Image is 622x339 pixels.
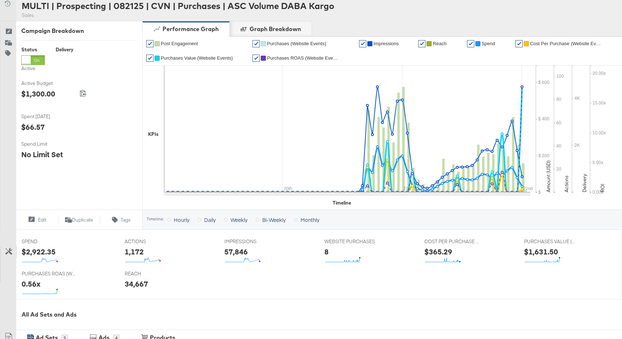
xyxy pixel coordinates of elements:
[58,215,100,224] button: Duplicate
[301,216,319,223] span: Monthly
[433,41,446,46] span: Reach
[21,46,45,53] div: Status
[174,216,189,223] span: Hourly
[16,215,58,224] button: Edit
[252,55,260,62] a: ✔
[262,216,286,223] span: Bi-Weekly
[56,46,73,53] div: Delivery
[22,238,76,245] span: SPEND
[125,238,179,245] span: ACTIONS
[252,40,260,47] a: ✔
[467,40,474,47] a: ✔
[21,122,45,132] div: $66.57
[333,199,351,206] div: Timeline
[125,279,148,289] div: 34,667
[161,41,198,46] span: Post Engagement
[21,27,137,35] div: Campaign Breakdown
[224,238,278,245] span: IMPRESSIONS
[125,270,179,277] span: REACH
[146,40,154,47] a: ✔
[161,55,233,61] span: Purchases Value (Website Events)
[267,55,339,61] span: Purchases ROAS (Website Events)
[250,25,301,33] div: Graph Breakdown
[359,40,366,47] a: ✔
[146,55,154,62] a: ✔
[100,215,142,224] button: Tags
[418,40,426,47] a: ✔
[21,65,45,72] label: Active
[524,246,558,257] div: $1,631.50
[22,270,76,277] span: PURCHASES ROAS (WEBSITE EVENTS)
[163,25,219,33] div: Performance Graph
[373,41,399,46] span: Impressions
[148,131,159,138] div: KPIs
[324,246,329,257] div: 8
[524,238,578,245] span: PURCHASES VALUE (WEBSITE EVENTS)
[230,216,247,223] span: Weekly
[581,174,588,192] text: Delivery
[599,184,606,192] text: ROI
[22,310,622,319] div: All Ad Sets and Ads
[424,238,479,245] span: COST PER PURCHASE (WEBSITE EVENTS)
[563,175,570,192] text: Actions
[22,279,40,289] div: 0.56x
[324,238,379,245] span: WEBSITE PURCHASES
[121,216,131,223] span: Tags
[146,216,164,222] div: Timeline:
[21,80,75,87] span: Active Budget
[204,216,216,223] span: Daily
[515,40,523,47] a: ✔
[72,216,93,223] span: Duplicate
[21,141,75,147] span: Spend Limit
[21,149,63,160] div: No Limit Set
[125,246,144,257] div: 1,172
[21,113,75,120] span: Spent [DATE]
[38,216,46,223] span: Edit
[530,41,602,46] span: Cost Per Purchase (Website Events)
[545,160,552,192] text: Amount (USD)
[22,246,56,257] div: $2,922.35
[224,246,248,257] div: 57,846
[267,41,326,46] span: Purchases (Website Events)
[481,41,495,46] span: Spend
[21,89,55,99] div: $1,300.00
[424,246,452,257] div: $365.29
[22,12,334,19] div: Sales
